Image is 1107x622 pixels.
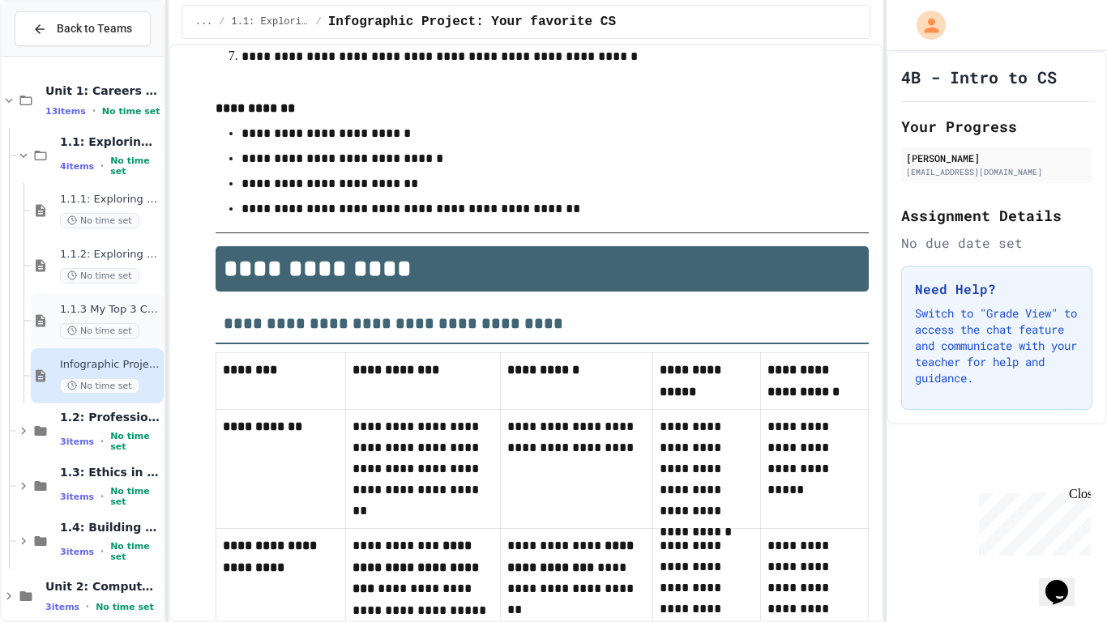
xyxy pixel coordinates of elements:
span: 1.2: Professional Communication [60,410,160,424]
span: Unit 1: Careers & Professionalism [45,83,160,98]
div: [EMAIL_ADDRESS][DOMAIN_NAME] [906,166,1088,178]
span: / [219,15,224,28]
span: 1.1: Exploring CS Careers [232,15,310,28]
div: My Account [900,6,950,44]
span: Infographic Project: Your favorite CS [328,12,616,32]
h2: Assignment Details [901,204,1092,227]
button: Back to Teams [15,11,151,46]
span: No time set [110,541,160,562]
span: • [86,600,89,613]
iframe: chat widget [1039,557,1091,606]
span: 1.1.2: Exploring CS Careers - Review [60,248,160,262]
span: 1.1.1: Exploring CS Careers [60,193,160,207]
span: 3 items [60,492,94,502]
span: 1.4: Building an Online Presence [60,520,160,535]
div: No due date set [901,233,1092,253]
span: No time set [60,378,139,394]
span: 3 items [60,437,94,447]
span: No time set [60,323,139,339]
span: 13 items [45,106,86,117]
span: Infographic Project: Your favorite CS [60,358,160,372]
iframe: chat widget [972,487,1091,556]
h3: Need Help? [915,279,1079,299]
span: No time set [110,155,160,177]
p: Switch to "Grade View" to access the chat feature and communicate with your teacher for help and ... [915,305,1079,386]
span: No time set [96,602,154,612]
span: No time set [60,268,139,283]
span: 1.3: Ethics in Computing [60,465,160,479]
h2: Your Progress [901,115,1092,138]
span: • [100,490,104,503]
span: ... [195,15,213,28]
span: Back to Teams [57,20,132,37]
div: [PERSON_NAME] [906,151,1088,165]
span: Unit 2: Computational Thinking & Problem-Solving [45,579,160,594]
span: No time set [110,486,160,507]
span: • [100,545,104,558]
span: No time set [102,106,160,117]
span: • [100,160,104,173]
span: • [92,104,96,117]
span: 3 items [45,602,79,612]
span: 3 items [60,547,94,557]
span: No time set [60,213,139,228]
span: No time set [110,431,160,452]
h1: 4B - Intro to CS [901,66,1057,88]
span: 1.1: Exploring CS Careers [60,134,160,149]
span: 1.1.3 My Top 3 CS Careers! [60,303,160,317]
div: Chat with us now!Close [6,6,112,103]
span: / [316,15,322,28]
span: 4 items [60,161,94,172]
span: • [100,435,104,448]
